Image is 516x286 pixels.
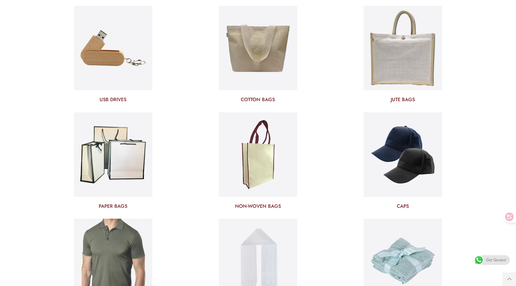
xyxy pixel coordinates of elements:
h3: NON-WOVEN BAGS [190,203,326,210]
a: JUTE BAGS [335,96,471,103]
a: PAPER BAGS [45,203,181,210]
a: COTTON BAGS [190,96,326,103]
a: USB DRIVES [45,96,181,103]
a: CAPS [335,203,471,210]
span: Get Quotes! [486,255,506,265]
